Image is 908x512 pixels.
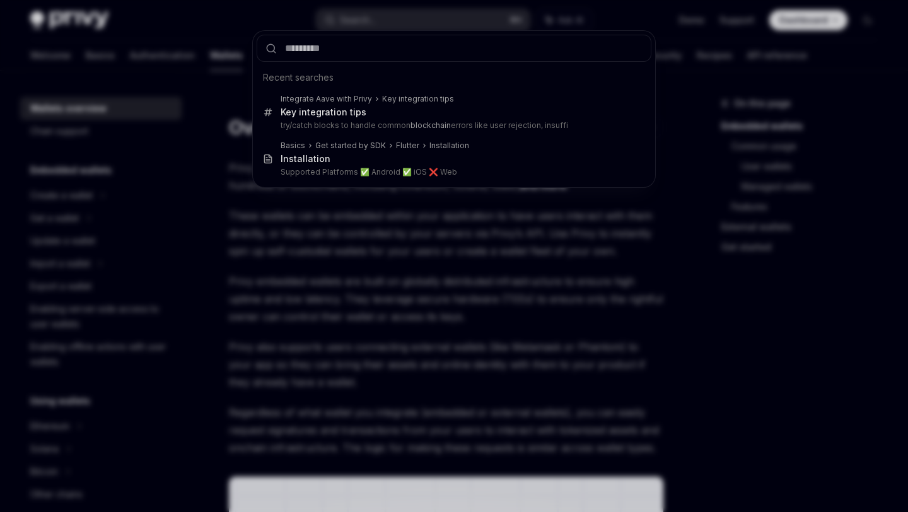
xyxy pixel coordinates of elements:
[410,120,451,130] b: blockchain
[263,71,334,84] span: Recent searches
[281,167,625,177] p: Supported Platforms ✅ Android ✅ iOS ❌ Web
[281,107,366,118] div: Key integration tips
[315,141,386,151] div: Get started by SDK
[396,141,419,151] div: Flutter
[429,141,469,151] div: Installation
[281,141,305,151] div: Basics
[382,94,454,104] div: Key integration tips
[281,94,372,104] div: Integrate Aave with Privy
[281,120,625,131] p: try/catch blocks to handle common errors like user rejection, insuffi
[281,153,330,164] b: Installation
